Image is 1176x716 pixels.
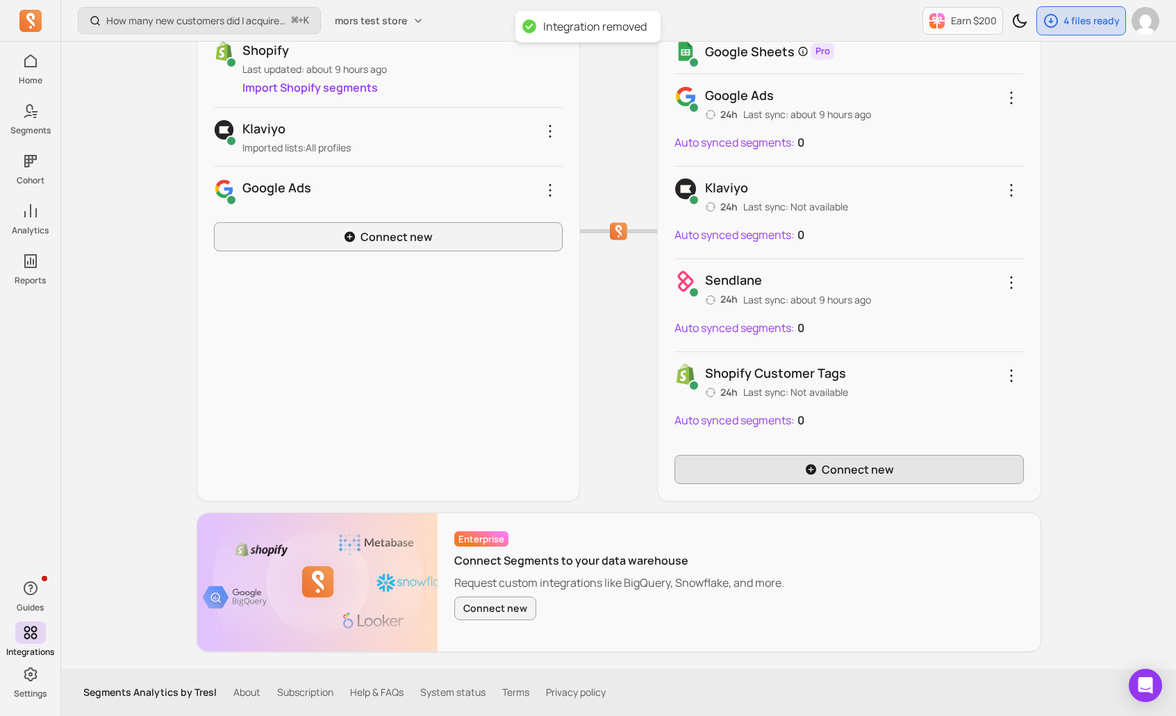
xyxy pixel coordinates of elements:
[674,40,697,63] img: gs
[17,602,44,613] p: Guides
[543,19,647,34] div: Integration removed
[420,685,486,699] a: System status
[797,315,804,340] p: 0
[674,222,805,247] a: Auto synced segments:0
[242,40,563,60] p: Shopify
[15,275,46,286] p: Reports
[454,552,784,569] p: Connect Segments to your data warehouse
[674,85,697,108] img: Google
[797,130,804,155] p: 0
[1036,6,1126,35] button: 4 files ready
[197,513,438,651] img: Google sheet banner
[674,363,697,385] img: Shopify_Customer_Tag
[705,42,795,61] p: Google Sheets
[242,178,563,197] p: Google Ads
[811,43,834,60] span: Pro
[1063,14,1120,28] p: 4 files ready
[214,119,234,141] img: klaviyo
[743,108,871,122] p: Last sync: about 9 hours ago
[705,178,848,197] p: Klaviyo
[546,685,606,699] a: Privacy policy
[214,40,234,63] img: shopify
[454,597,536,620] button: Connect new
[674,178,697,200] img: Klaviyo
[674,455,1024,484] a: Connect new
[233,685,260,699] a: About
[214,178,234,200] img: google
[292,13,309,28] span: +
[797,408,804,433] p: 0
[12,225,49,236] p: Analytics
[705,385,738,399] p: 24h
[705,85,871,105] p: Google Ads
[922,7,1003,35] button: Earn $200
[674,408,805,433] a: Auto synced segments:0
[705,363,848,383] p: Shopify customer tags
[705,292,738,306] p: 24h
[242,119,563,138] p: Klaviyo
[15,574,46,616] button: Guides
[705,270,871,290] p: Sendlane
[674,130,805,155] a: Auto synced segments:0
[674,226,795,243] p: Auto synced segments:
[304,15,309,26] kbd: K
[951,14,997,28] p: Earn $200
[83,685,217,699] p: Segments Analytics by Tresl
[1129,669,1162,702] div: Open Intercom Messenger
[10,125,51,136] p: Segments
[705,200,738,214] p: 24h
[14,688,47,699] p: Settings
[674,319,795,336] p: Auto synced segments:
[106,14,286,28] p: How many new customers did I acquire this period?
[242,141,563,155] p: Imported lists: All profiles
[17,175,44,186] p: Cohort
[797,222,804,247] p: 0
[277,685,333,699] a: Subscription
[674,270,697,292] img: Sendlane
[705,108,738,122] p: 24h
[502,685,529,699] a: Terms
[214,222,563,251] a: Connect new
[674,315,805,340] a: Auto synced segments:0
[454,531,508,547] span: Enterprise
[674,134,795,151] p: Auto synced segments:
[743,293,871,307] p: Last sync: about 9 hours ago
[6,647,54,658] p: Integrations
[454,574,784,591] p: Request custom integrations like BigQuery, Snowflake, and more.
[242,63,563,76] p: Last updated: about 9 hours ago
[19,75,42,86] p: Home
[1132,7,1159,35] img: avatar
[78,7,321,34] button: How many new customers did I acquire this period?⌘+K
[335,14,407,28] span: mors test store
[743,200,848,214] p: Last sync: Not available
[350,685,404,699] a: Help & FAQs
[743,385,848,399] p: Last sync: Not available
[326,8,432,33] button: mors test store
[674,412,795,428] p: Auto synced segments:
[242,80,378,95] a: Import Shopify segments
[1006,7,1034,35] button: Toggle dark mode
[291,13,299,30] kbd: ⌘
